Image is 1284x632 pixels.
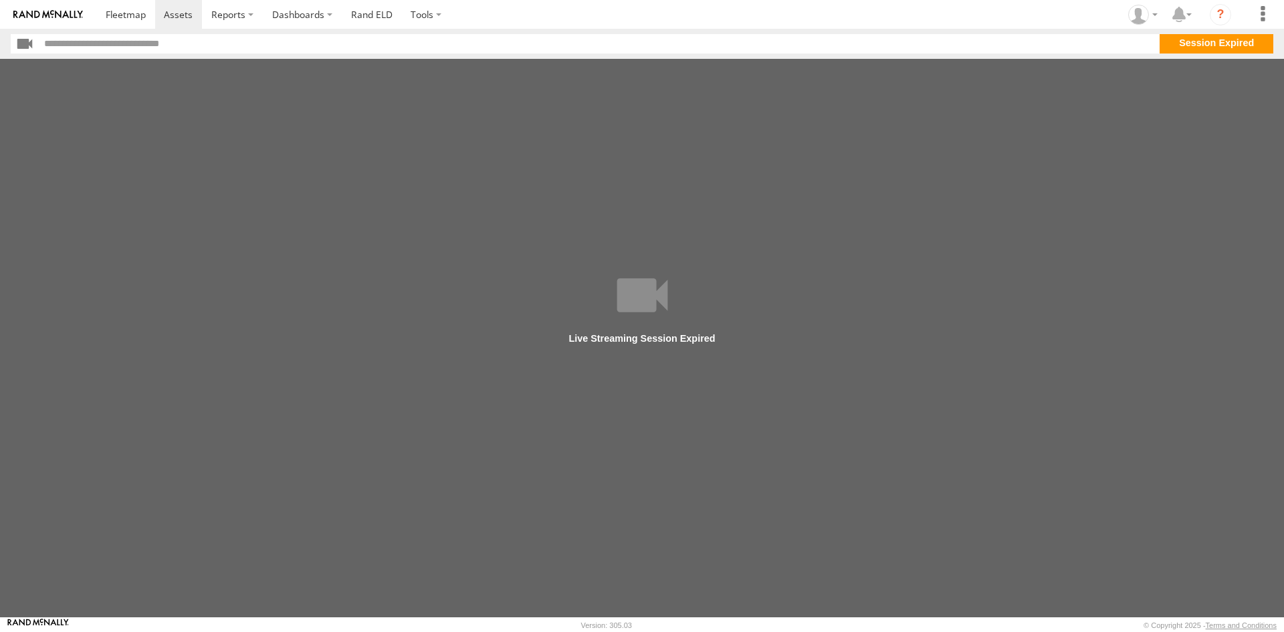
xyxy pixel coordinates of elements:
[13,10,83,19] img: rand-logo.svg
[1144,621,1277,629] div: © Copyright 2025 -
[1123,5,1162,25] div: Nalinda Hewa
[1210,4,1231,25] i: ?
[1206,621,1277,629] a: Terms and Conditions
[581,621,632,629] div: Version: 305.03
[7,619,69,632] a: Visit our Website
